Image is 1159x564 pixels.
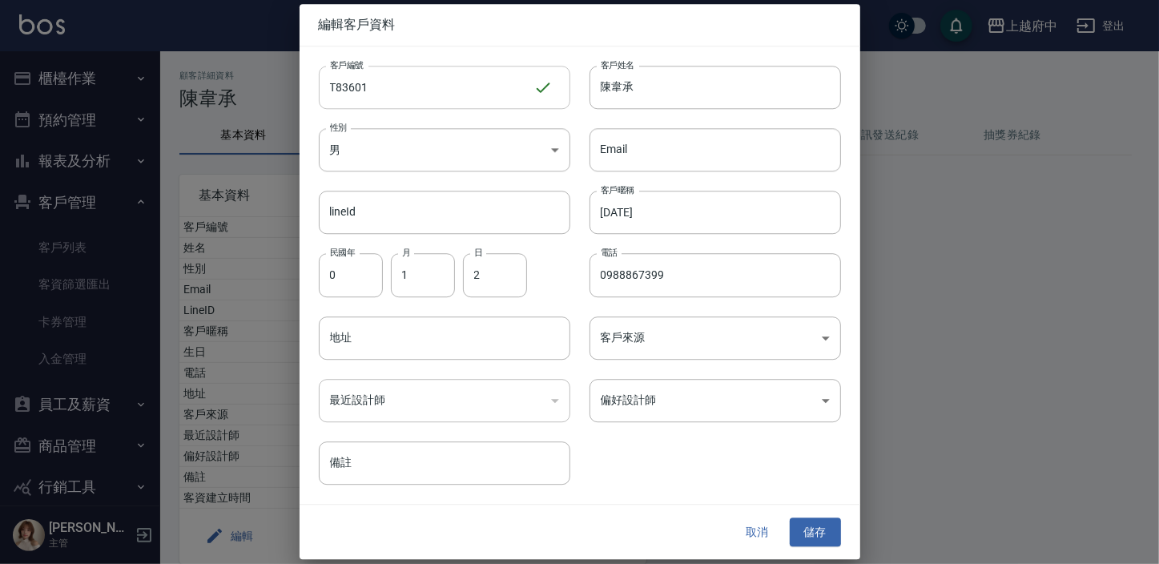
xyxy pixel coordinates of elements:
[732,518,783,547] button: 取消
[790,518,841,547] button: 儲存
[330,121,347,133] label: 性別
[601,184,634,196] label: 客戶暱稱
[330,247,355,259] label: 民國年
[601,247,618,259] label: 電話
[601,58,634,70] label: 客戶姓名
[330,58,364,70] label: 客戶編號
[319,128,570,171] div: 男
[319,17,841,33] span: 編輯客戶資料
[474,247,482,259] label: 日
[402,247,410,259] label: 月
